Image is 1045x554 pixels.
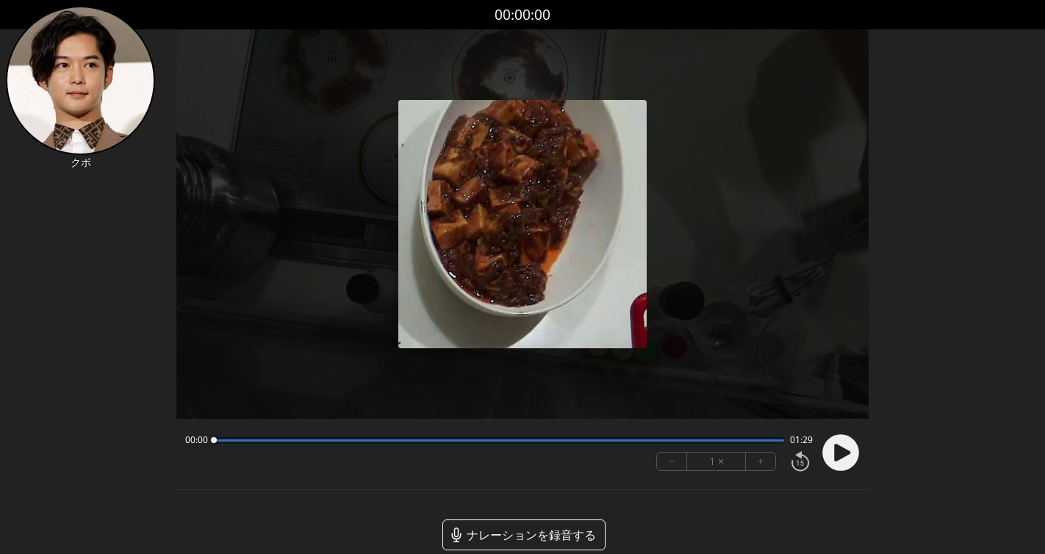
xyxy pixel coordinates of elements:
font: − [669,453,675,470]
font: + [758,453,764,470]
a: ナレーションを録音する [442,519,606,550]
font: 00:00:00 [495,4,550,24]
span: 01:29 [790,434,813,446]
img: ポスター画像 [398,100,647,348]
button: + [746,453,775,470]
font: 1 × [709,453,724,470]
button: − [657,453,687,470]
span: 00:00 [185,434,208,446]
img: クク [6,6,155,155]
font: クボ [71,155,91,169]
font: ナレーションを録音する [467,527,596,543]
